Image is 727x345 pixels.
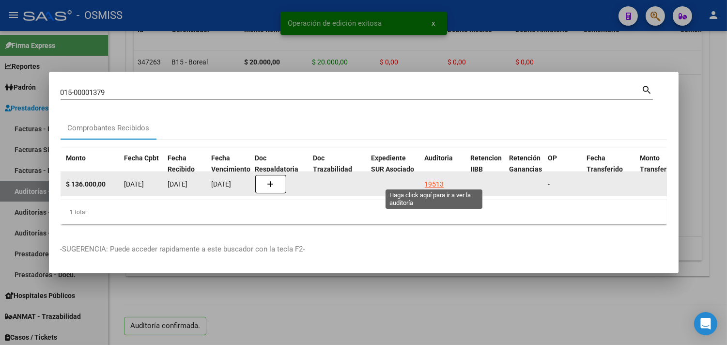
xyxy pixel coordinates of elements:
[470,154,502,173] span: Retencion IIBB
[424,154,453,162] span: Auditoria
[66,154,86,162] span: Monto
[61,244,667,255] p: -SUGERENCIA: Puede acceder rapidamente a este buscador con la tecla F2-
[640,154,676,173] span: Monto Transferido
[120,148,164,190] datatable-header-cell: Fecha Cpbt
[548,180,550,188] span: -
[68,123,150,134] div: Comprobantes Recibidos
[583,148,636,190] datatable-header-cell: Fecha Transferido
[211,154,250,173] span: Fecha Vencimiento
[420,148,466,190] datatable-header-cell: Auditoria
[694,312,717,335] div: Open Intercom Messenger
[367,148,420,190] datatable-header-cell: Expediente SUR Asociado
[124,154,159,162] span: Fecha Cpbt
[544,148,583,190] datatable-header-cell: OP
[212,180,232,188] span: [DATE]
[425,179,444,190] div: 19513
[124,180,144,188] span: [DATE]
[548,154,557,162] span: OP
[587,154,623,173] span: Fecha Transferido
[466,148,505,190] datatable-header-cell: Retencion IIBB
[168,180,188,188] span: [DATE]
[168,154,195,173] span: Fecha Recibido
[164,148,207,190] datatable-header-cell: Fecha Recibido
[255,154,298,173] span: Doc Respaldatoria
[509,154,542,173] span: Retención Ganancias
[371,154,414,173] span: Expediente SUR Asociado
[313,154,352,173] span: Doc Trazabilidad
[66,180,106,188] strong: $ 136.000,00
[207,148,251,190] datatable-header-cell: Fecha Vencimiento
[251,148,309,190] datatable-header-cell: Doc Respaldatoria
[62,148,120,190] datatable-header-cell: Monto
[642,83,653,95] mat-icon: search
[505,148,544,190] datatable-header-cell: Retención Ganancias
[61,200,667,224] div: 1 total
[636,148,689,190] datatable-header-cell: Monto Transferido
[309,148,367,190] datatable-header-cell: Doc Trazabilidad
